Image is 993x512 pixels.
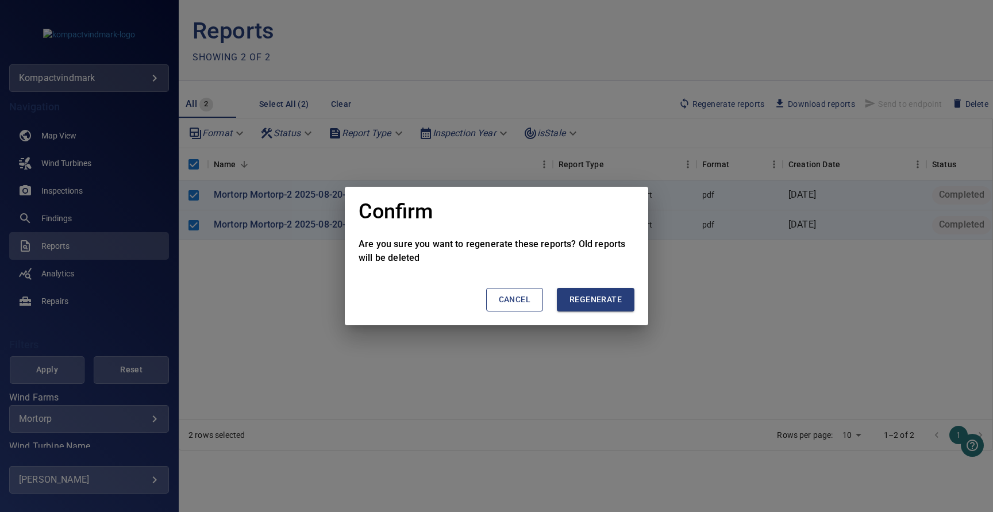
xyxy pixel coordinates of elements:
button: Cancel [486,288,543,311]
h1: Confirm [359,201,433,224]
button: Regenerate [557,288,634,311]
span: Cancel [499,292,530,307]
span: Regenerate [569,292,622,307]
p: Are you sure you want to regenerate these reports? Old reports will be deleted [359,237,634,265]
